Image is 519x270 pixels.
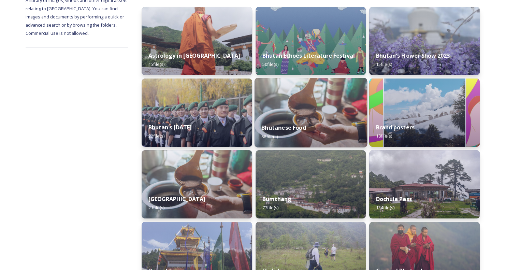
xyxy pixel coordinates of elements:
[148,195,205,203] strong: [GEOGRAPHIC_DATA]
[262,61,278,67] span: 50 file(s)
[142,79,252,147] img: Bhutan%2520National%2520Day10.jpg
[256,150,366,218] img: Bumthang%2520180723%2520by%2520Amp%2520Sripimanwat-20.jpg
[148,52,240,59] strong: Astrology in [GEOGRAPHIC_DATA]
[142,7,252,75] img: _SCH1465.jpg
[376,204,394,211] span: 134 file(s)
[261,124,306,131] strong: Bhutanese Food
[256,7,366,75] img: Bhutan%2520Echoes7.jpg
[376,195,412,203] strong: Dochula Pass
[369,150,480,218] img: 2022-10-01%252011.41.43.jpg
[262,52,355,59] strong: Bhutan Echoes Literature Festival
[369,7,480,75] img: Bhutan%2520Flower%2520Show2.jpg
[376,61,392,67] span: 15 file(s)
[254,78,367,147] img: Bumdeling%2520090723%2520by%2520Amp%2520Sripimanwat-4.jpg
[148,124,192,131] strong: Bhutan's [DATE]
[261,133,278,139] span: 56 file(s)
[142,150,252,218] img: Bumdeling%2520090723%2520by%2520Amp%2520Sripimanwat-4%25202.jpg
[376,52,449,59] strong: Bhutan's Flower Show 2023
[262,195,291,203] strong: Bumthang
[148,61,164,67] span: 15 file(s)
[376,133,392,139] span: 18 file(s)
[148,133,164,139] span: 22 file(s)
[148,204,164,211] span: 21 file(s)
[376,124,414,131] strong: Brand posters
[369,79,480,147] img: Bhutan_Believe_800_1000_4.jpg
[262,204,278,211] span: 77 file(s)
